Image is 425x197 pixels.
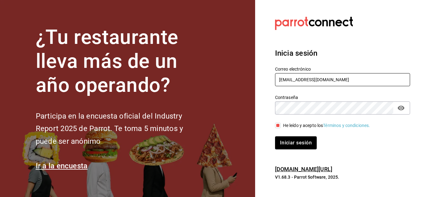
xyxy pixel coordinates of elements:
a: Términos y condiciones. [323,123,370,128]
label: Correo electrónico [275,67,410,71]
a: [DOMAIN_NAME][URL] [275,166,332,172]
button: Iniciar sesión [275,136,317,149]
label: Contraseña [275,95,410,100]
p: V1.68.3 - Parrot Software, 2025. [275,174,410,180]
h1: ¿Tu restaurante lleva más de un año operando? [36,26,204,97]
div: He leído y acepto los [283,122,370,129]
button: passwordField [396,103,406,113]
h3: Inicia sesión [275,48,410,59]
input: Ingresa tu correo electrónico [275,73,410,86]
h2: Participa en la encuesta oficial del Industry Report 2025 de Parrot. Te toma 5 minutos y puede se... [36,110,204,148]
a: Ir a la encuesta [36,162,88,170]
